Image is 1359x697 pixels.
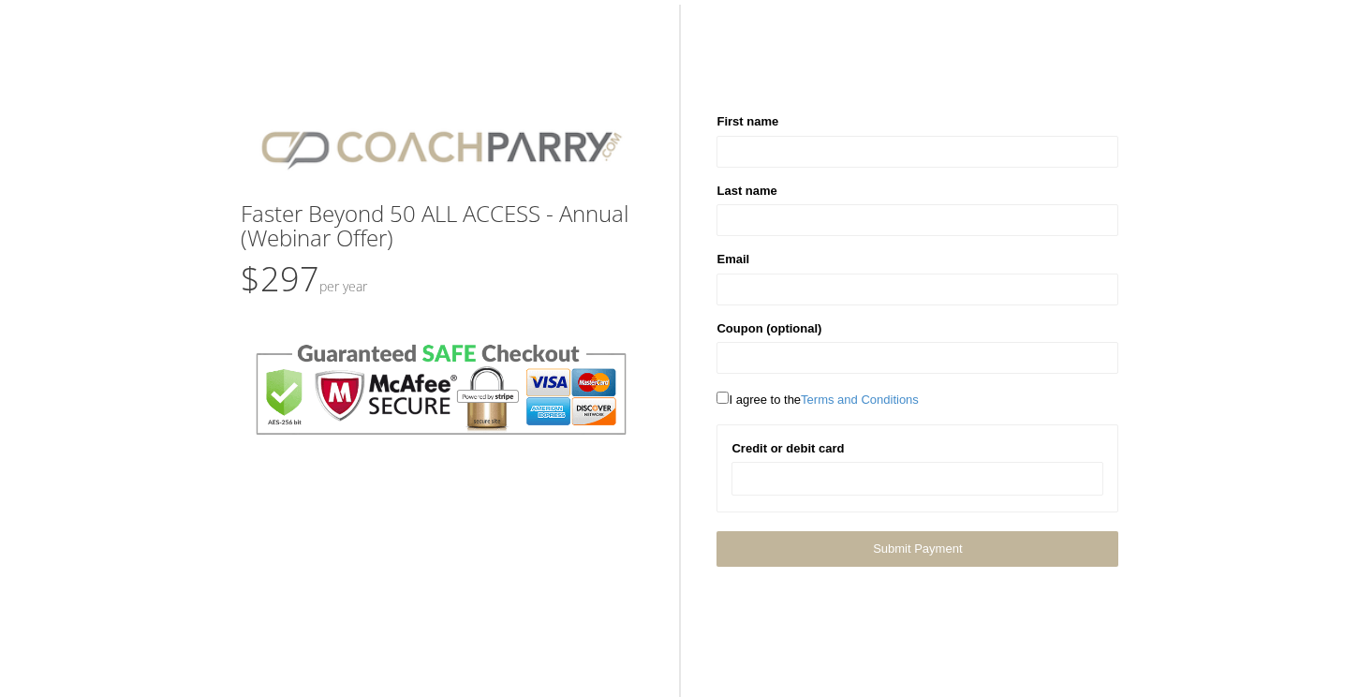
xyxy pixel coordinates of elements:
label: Last name [716,182,776,200]
a: Submit Payment [716,531,1118,566]
label: Email [716,250,749,269]
h3: Faster Beyond 50 ALL ACCESS - Annual (Webinar Offer) [241,201,643,251]
span: $297 [241,256,367,302]
iframe: Secure card payment input frame [744,470,1091,486]
img: CPlogo.png [241,112,643,183]
small: Per Year [319,277,367,295]
span: Submit Payment [873,541,962,556]
label: Credit or debit card [731,439,844,458]
span: I agree to the [716,393,918,407]
label: First name [716,112,778,131]
a: Terms and Conditions [801,393,919,407]
label: Coupon (optional) [716,319,821,338]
